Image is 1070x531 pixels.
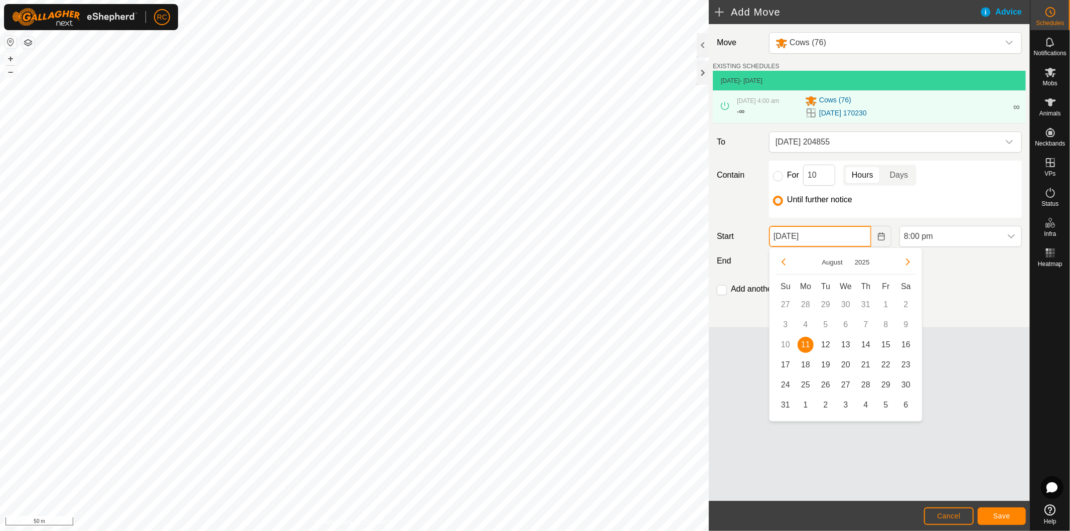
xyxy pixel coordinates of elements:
[5,53,17,65] button: +
[1043,80,1057,86] span: Mobs
[818,357,834,373] span: 19
[876,395,896,415] td: 5
[1044,171,1055,177] span: VPs
[1038,261,1062,267] span: Heatmap
[999,33,1019,53] div: dropdown trigger
[852,169,873,181] span: Hours
[713,230,765,242] label: Start
[819,108,867,118] a: [DATE] 170230
[858,357,874,373] span: 21
[769,247,923,422] div: Choose Date
[796,335,816,355] td: 11
[816,315,836,335] td: 5
[993,512,1010,520] span: Save
[1035,141,1065,147] span: Neckbands
[776,355,796,375] td: 17
[836,395,856,415] td: 3
[739,107,744,115] span: ∞
[721,77,740,84] span: [DATE]
[1030,500,1070,528] a: Help
[790,38,826,47] span: Cows (76)
[840,282,852,291] span: We
[816,335,836,355] td: 12
[776,254,792,270] button: Previous Month
[713,169,765,181] label: Contain
[896,295,916,315] td: 2
[816,375,836,395] td: 26
[898,377,914,393] span: 30
[5,36,17,48] button: Reset Map
[861,282,871,291] span: Th
[798,337,814,353] span: 11
[878,377,894,393] span: 29
[856,315,876,335] td: 7
[900,226,1001,246] span: 8:00 pm
[838,337,854,353] span: 13
[731,285,835,293] label: Add another scheduled move
[821,282,830,291] span: Tu
[896,335,916,355] td: 16
[772,132,999,152] span: 2025-03-08 204855
[818,377,834,393] span: 26
[878,397,894,413] span: 5
[818,256,847,268] button: Choose Month
[315,518,353,527] a: Privacy Policy
[836,335,856,355] td: 13
[851,256,874,268] button: Choose Year
[924,507,974,525] button: Cancel
[898,337,914,353] span: 16
[838,397,854,413] span: 3
[1039,110,1061,116] span: Animals
[876,295,896,315] td: 1
[858,337,874,353] span: 14
[796,315,816,335] td: 4
[856,395,876,415] td: 4
[713,62,780,71] label: EXISTING SCHEDULES
[978,507,1026,525] button: Save
[876,315,896,335] td: 8
[5,66,17,78] button: –
[776,335,796,355] td: 10
[1001,226,1021,246] div: dropdown trigger
[816,395,836,415] td: 2
[836,355,856,375] td: 20
[836,375,856,395] td: 27
[896,395,916,415] td: 6
[878,357,894,373] span: 22
[713,131,765,153] label: To
[838,357,854,373] span: 20
[715,6,979,18] h2: Add Move
[878,337,894,353] span: 15
[856,335,876,355] td: 14
[898,397,914,413] span: 6
[937,512,961,520] span: Cancel
[364,518,394,527] a: Contact Us
[901,282,911,291] span: Sa
[787,171,799,179] label: For
[858,377,874,393] span: 28
[871,226,891,247] button: Choose Date
[12,8,137,26] img: Gallagher Logo
[836,315,856,335] td: 6
[900,254,916,270] button: Next Month
[816,295,836,315] td: 29
[818,397,834,413] span: 2
[1044,518,1056,524] span: Help
[819,95,851,107] span: Cows (76)
[876,355,896,375] td: 22
[778,357,794,373] span: 17
[896,315,916,335] td: 9
[772,33,999,53] span: Cows
[818,337,834,353] span: 12
[776,315,796,335] td: 3
[1036,20,1064,26] span: Schedules
[1041,201,1058,207] span: Status
[22,37,34,49] button: Map Layers
[896,375,916,395] td: 30
[896,355,916,375] td: 23
[1044,231,1056,237] span: Infra
[890,169,908,181] span: Days
[856,375,876,395] td: 28
[836,295,856,315] td: 30
[882,282,890,291] span: Fr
